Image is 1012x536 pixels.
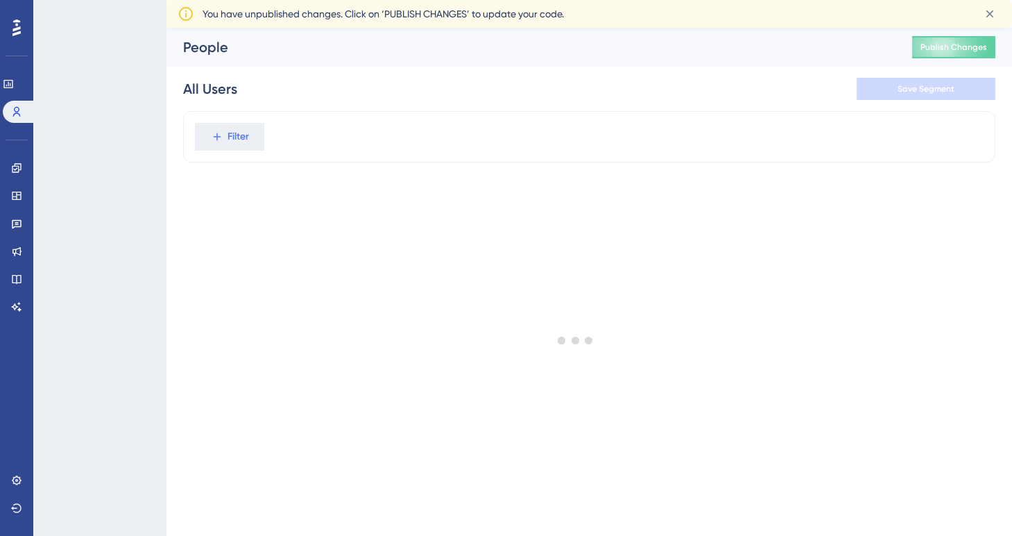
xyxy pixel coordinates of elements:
[920,42,987,53] span: Publish Changes
[203,6,564,22] span: You have unpublished changes. Click on ‘PUBLISH CHANGES’ to update your code.
[898,83,954,94] span: Save Segment
[183,37,877,57] div: People
[857,78,995,100] button: Save Segment
[183,79,237,99] div: All Users
[912,36,995,58] button: Publish Changes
